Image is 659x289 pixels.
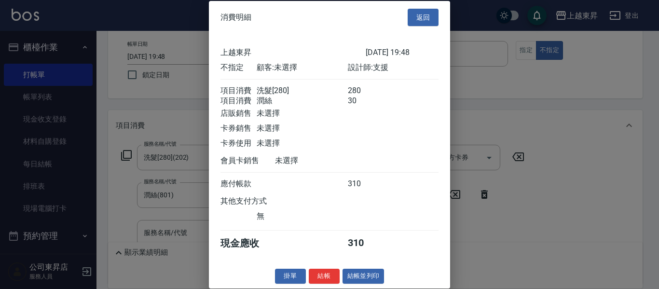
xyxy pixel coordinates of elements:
div: 潤絲 [257,96,347,106]
button: 結帳並列印 [343,269,384,284]
div: 未選擇 [257,124,347,134]
div: 顧客: 未選擇 [257,63,347,73]
div: 設計師: 支援 [348,63,439,73]
div: 310 [348,179,384,189]
div: 卡券銷售 [220,124,257,134]
button: 返回 [408,8,439,26]
div: 不指定 [220,63,257,73]
span: 消費明細 [220,13,251,22]
div: 310 [348,237,384,250]
div: 會員卡銷售 [220,156,275,166]
div: 30 [348,96,384,106]
div: 未選擇 [275,156,366,166]
div: 未選擇 [257,138,347,149]
div: 上越東昇 [220,48,366,58]
button: 結帳 [309,269,340,284]
div: 卡券使用 [220,138,257,149]
div: 店販銷售 [220,109,257,119]
div: 洗髮[280] [257,86,347,96]
div: 其他支付方式 [220,196,293,206]
div: 應付帳款 [220,179,257,189]
div: 現金應收 [220,237,275,250]
div: 未選擇 [257,109,347,119]
div: 項目消費 [220,96,257,106]
div: 項目消費 [220,86,257,96]
div: 280 [348,86,384,96]
div: 無 [257,211,347,221]
div: [DATE] 19:48 [366,48,439,58]
button: 掛單 [275,269,306,284]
